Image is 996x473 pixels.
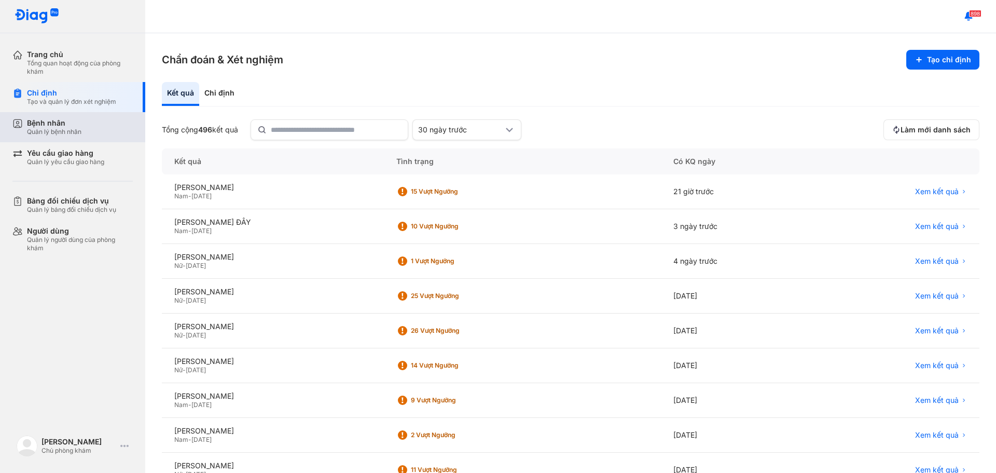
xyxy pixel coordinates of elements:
span: - [183,366,186,374]
img: logo [17,436,37,456]
span: [DATE] [191,401,212,409]
span: Nam [174,401,188,409]
span: Xem kết quả [915,187,959,196]
div: 25 Vượt ngưỡng [411,292,494,300]
div: Quản lý người dùng của phòng khám [27,236,133,252]
div: Quản lý bệnh nhân [27,128,81,136]
div: Bệnh nhân [27,118,81,128]
span: - [183,296,186,304]
div: [DATE] [661,383,812,418]
button: Làm mới danh sách [883,119,979,140]
span: Xem kết quả [915,361,959,370]
div: 10 Vượt ngưỡng [411,222,494,231]
div: Chủ phòng khám [41,447,116,455]
div: [PERSON_NAME] [174,183,371,192]
div: 15 Vượt ngưỡng [411,187,494,196]
div: [PERSON_NAME] [174,287,371,296]
div: [DATE] [661,279,812,314]
div: 14 Vượt ngưỡng [411,361,494,370]
div: Kết quả [162,148,384,174]
span: [DATE] [186,366,206,374]
div: Quản lý yêu cầu giao hàng [27,158,104,166]
div: Chỉ định [27,88,116,98]
div: Trang chủ [27,50,133,59]
div: Người dùng [27,226,133,236]
span: Nữ [174,366,183,374]
span: Nam [174,227,188,235]
div: [PERSON_NAME] [174,461,371,470]
span: - [188,401,191,409]
div: 26 Vượt ngưỡng [411,327,494,335]
span: - [188,436,191,443]
div: [PERSON_NAME] ĐÂY [174,218,371,227]
div: Tổng quan hoạt động của phòng khám [27,59,133,76]
div: 30 ngày trước [418,125,503,134]
span: [DATE] [191,436,212,443]
div: [DATE] [661,348,812,383]
div: 1 Vượt ngưỡng [411,257,494,265]
div: [PERSON_NAME] [174,426,371,436]
div: Tạo và quản lý đơn xét nghiệm [27,98,116,106]
span: 898 [969,10,981,17]
span: - [183,331,186,339]
div: Kết quả [162,82,199,106]
span: Nam [174,192,188,200]
div: [PERSON_NAME] [174,391,371,401]
span: Nữ [174,331,183,339]
span: [DATE] [186,331,206,339]
div: 21 giờ trước [661,174,812,209]
span: Xem kết quả [915,256,959,266]
span: - [183,262,186,269]
span: [DATE] [191,192,212,200]
div: 3 ngày trước [661,209,812,244]
div: Tổng cộng kết quả [162,125,238,134]
div: Chỉ định [199,82,240,106]
div: [DATE] [661,314,812,348]
div: Có KQ ngày [661,148,812,174]
div: Quản lý bảng đối chiếu dịch vụ [27,206,116,214]
div: Tình trạng [384,148,660,174]
span: Xem kết quả [915,396,959,405]
div: 2 Vượt ngưỡng [411,431,494,439]
div: [PERSON_NAME] [174,252,371,262]
img: logo [15,8,59,24]
div: Bảng đối chiếu dịch vụ [27,196,116,206]
div: 4 ngày trước [661,244,812,279]
div: [PERSON_NAME] [174,322,371,331]
span: Làm mới danh sách [901,125,971,134]
button: Tạo chỉ định [906,50,979,70]
div: 9 Vượt ngưỡng [411,396,494,404]
span: [DATE] [186,262,206,269]
div: Yêu cầu giao hàng [27,148,104,158]
span: [DATE] [186,296,206,304]
span: [DATE] [191,227,212,235]
span: - [188,227,191,235]
span: Xem kết quả [915,222,959,231]
span: Xem kết quả [915,326,959,335]
span: Nữ [174,296,183,304]
div: [PERSON_NAME] [41,437,116,447]
div: [DATE] [661,418,812,453]
span: Xem kết quả [915,291,959,301]
span: 496 [198,125,212,134]
div: [PERSON_NAME] [174,357,371,366]
span: - [188,192,191,200]
span: Xem kết quả [915,430,959,440]
span: Nam [174,436,188,443]
span: Nữ [174,262,183,269]
h3: Chẩn đoán & Xét nghiệm [162,52,283,67]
